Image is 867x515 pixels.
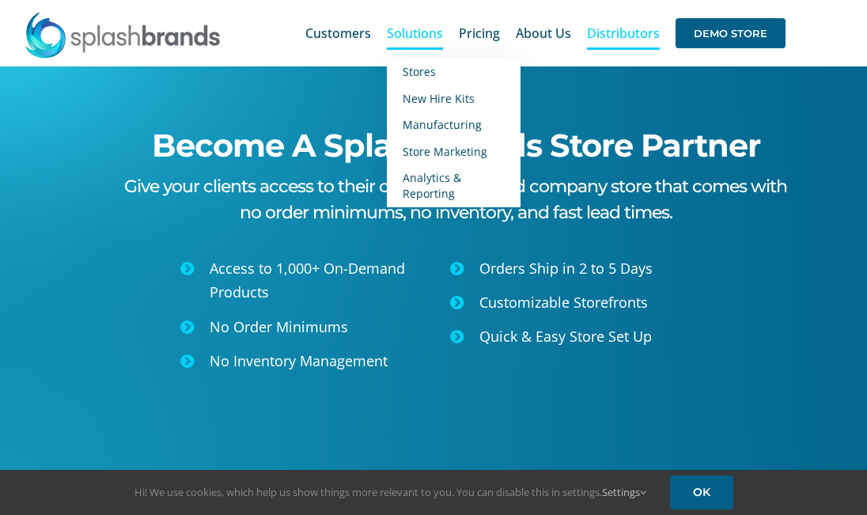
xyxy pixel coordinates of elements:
a: OK [670,475,733,509]
span: Customers [305,27,371,40]
span: Access to 1,000+ On-Demand Products [210,259,405,302]
span: New Hire Kits [403,91,475,106]
span: Manufacturing [403,117,482,132]
nav: Main Menu [305,8,786,59]
span: No Order Minimums [210,317,348,336]
span: DEMO STORE [676,18,786,48]
a: Store Marketing [387,138,521,165]
span: Give your clients access to their own fully branded company store that comes with no order minimu... [124,176,787,223]
a: Customers [305,8,371,59]
span: Distributors [587,27,660,40]
a: Distributors [587,8,660,59]
span: Pricing [459,27,500,40]
a: New Hire Kits [387,85,521,112]
a: Settings [602,485,646,499]
a: Analytics & Reporting [387,165,521,206]
a: DEMO STORE [676,8,786,59]
span: Stores [403,64,436,79]
span: Orders Ship in 2 to 5 Days [479,259,653,278]
a: Pricing [459,8,500,59]
span: Become A SplashBrands Store Partner [152,126,760,165]
span: No Inventory Management [210,351,388,370]
span: Quick & Easy Store Set Up [479,327,652,346]
a: Stores [387,59,521,85]
span: Solutions [387,27,443,40]
a: Manufacturing [387,112,521,138]
span: Customizable Storefronts [479,293,648,312]
img: SplashBrands.com Logo [24,11,221,59]
span: Store Marketing [403,144,487,159]
span: Analytics & Reporting [403,170,461,201]
span: Hi! We use cookies, which help us show things more relevant to you. You can disable this in setti... [134,485,646,499]
span: About Us [516,27,571,40]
